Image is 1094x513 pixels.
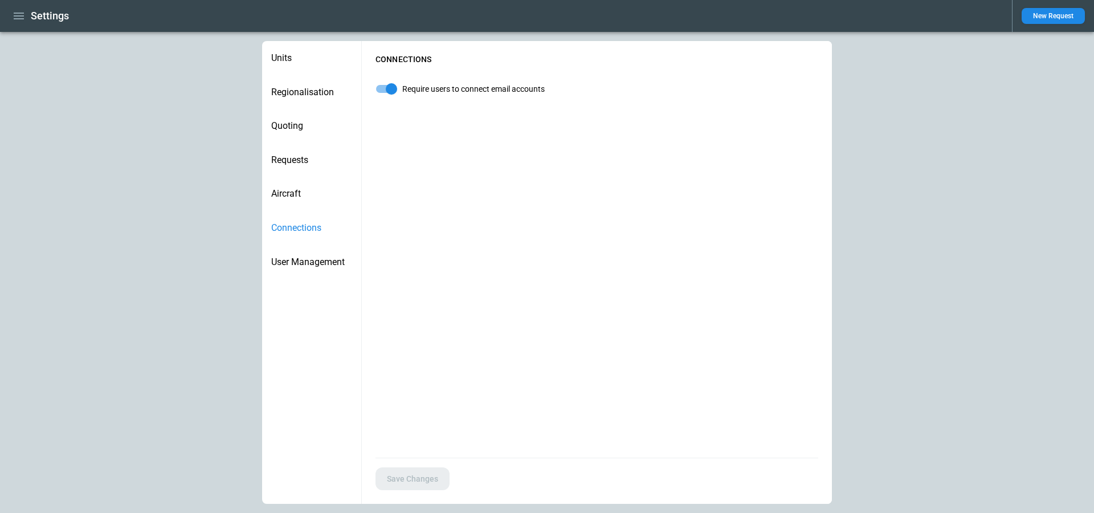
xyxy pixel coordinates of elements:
[402,84,545,94] span: Require users to connect email accounts
[262,177,361,211] div: Aircraft
[31,9,69,23] h1: Settings
[271,52,352,64] span: Units
[271,154,352,166] span: Requests
[262,143,361,177] div: Requests
[1022,8,1085,24] button: New Request
[271,87,352,98] span: Regionalisation
[271,222,352,234] span: Connections
[262,109,361,143] div: Quoting
[375,55,432,64] h6: Connections
[262,245,361,279] div: User Management
[262,75,361,109] div: Regionalisation
[271,120,352,132] span: Quoting
[262,41,361,75] div: Units
[271,256,352,268] span: User Management
[262,211,361,245] div: Connections
[271,188,352,199] span: Aircraft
